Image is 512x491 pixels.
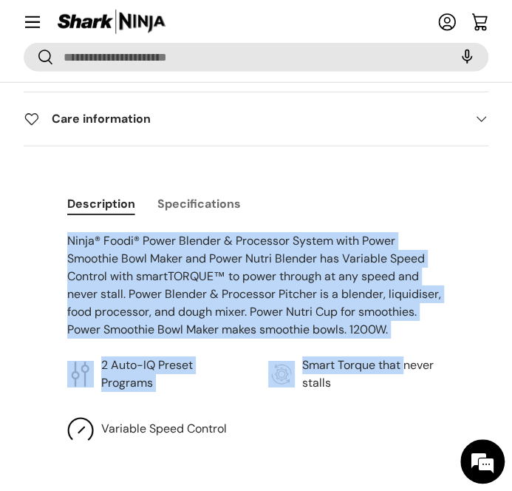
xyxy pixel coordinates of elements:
[56,7,167,36] img: Shark Ninja Philippines
[67,232,446,339] p: Ninja® Foodi® Power Blender & Processor System with Power Smoothie Bowl Maker and Power Nutri Ble...
[67,187,135,220] button: Description
[24,110,465,128] h2: Care information
[7,331,281,382] textarea: Type your message and hit 'Enter'
[77,83,248,102] div: Chat with us now
[242,7,278,43] div: Minimize live chat window
[24,92,488,146] summary: Care information
[101,356,245,392] p: 2 Auto-IQ Preset Programs
[157,187,241,220] button: Specifications
[101,420,227,438] p: Variable Speed Control
[302,356,446,392] p: Smart Torque that never stalls
[86,149,204,299] span: We're online!
[443,41,487,73] speech-search-button: Search by voice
